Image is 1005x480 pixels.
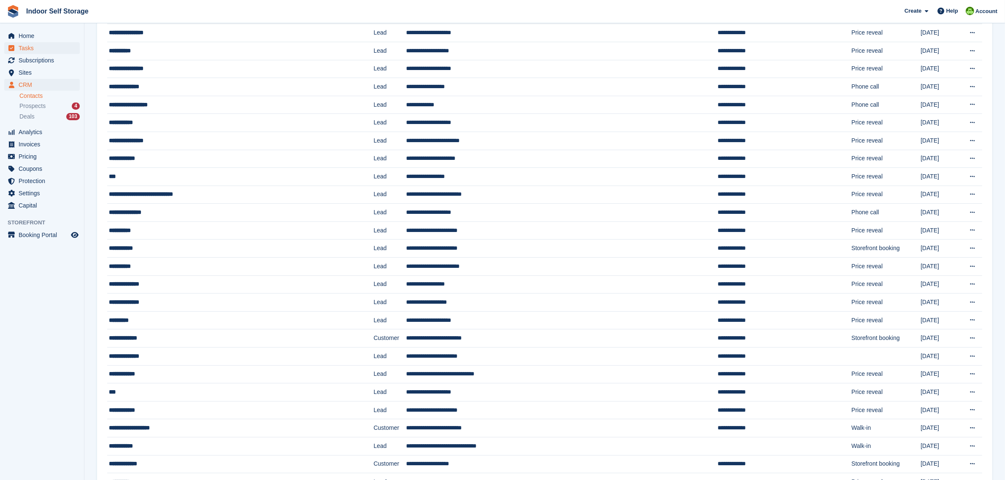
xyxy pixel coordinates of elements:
[921,150,960,168] td: [DATE]
[921,186,960,204] td: [DATE]
[19,42,69,54] span: Tasks
[851,78,921,96] td: Phone call
[921,42,960,60] td: [DATE]
[374,383,406,402] td: Lead
[905,7,921,15] span: Create
[921,401,960,419] td: [DATE]
[921,419,960,437] td: [DATE]
[374,329,406,348] td: Customer
[19,229,69,241] span: Booking Portal
[374,168,406,186] td: Lead
[72,102,80,110] div: 4
[66,113,80,120] div: 103
[374,150,406,168] td: Lead
[374,258,406,276] td: Lead
[4,229,80,241] a: menu
[19,163,69,175] span: Coupons
[851,311,921,329] td: Price reveal
[851,329,921,348] td: Storefront booking
[23,4,92,18] a: Indoor Self Storage
[374,60,406,78] td: Lead
[4,163,80,175] a: menu
[19,102,80,111] a: Prospects 4
[921,455,960,473] td: [DATE]
[19,79,69,91] span: CRM
[921,329,960,348] td: [DATE]
[19,175,69,187] span: Protection
[921,240,960,258] td: [DATE]
[921,275,960,294] td: [DATE]
[374,294,406,312] td: Lead
[4,54,80,66] a: menu
[851,437,921,456] td: Walk-in
[851,275,921,294] td: Price reveal
[19,200,69,211] span: Capital
[374,42,406,60] td: Lead
[851,383,921,402] td: Price reveal
[851,258,921,276] td: Price reveal
[374,365,406,383] td: Lead
[19,92,80,100] a: Contacts
[921,221,960,240] td: [DATE]
[4,126,80,138] a: menu
[7,5,19,18] img: stora-icon-8386f47178a22dfd0bd8f6a31ec36ba5ce8667c1dd55bd0f319d3a0aa187defe.svg
[921,60,960,78] td: [DATE]
[374,275,406,294] td: Lead
[374,204,406,222] td: Lead
[374,401,406,419] td: Lead
[921,258,960,276] td: [DATE]
[851,150,921,168] td: Price reveal
[921,24,960,42] td: [DATE]
[921,311,960,329] td: [DATE]
[921,78,960,96] td: [DATE]
[374,455,406,473] td: Customer
[851,42,921,60] td: Price reveal
[851,60,921,78] td: Price reveal
[966,7,974,15] img: Helen Wilson
[4,67,80,78] a: menu
[851,168,921,186] td: Price reveal
[921,168,960,186] td: [DATE]
[374,419,406,437] td: Customer
[851,186,921,204] td: Price reveal
[70,230,80,240] a: Preview store
[946,7,958,15] span: Help
[19,126,69,138] span: Analytics
[374,311,406,329] td: Lead
[4,187,80,199] a: menu
[19,187,69,199] span: Settings
[374,114,406,132] td: Lead
[19,138,69,150] span: Invoices
[19,113,35,121] span: Deals
[4,30,80,42] a: menu
[851,401,921,419] td: Price reveal
[851,294,921,312] td: Price reveal
[8,218,84,227] span: Storefront
[4,175,80,187] a: menu
[851,221,921,240] td: Price reveal
[19,151,69,162] span: Pricing
[921,383,960,402] td: [DATE]
[374,437,406,456] td: Lead
[19,102,46,110] span: Prospects
[851,419,921,437] td: Walk-in
[374,24,406,42] td: Lead
[921,132,960,150] td: [DATE]
[4,79,80,91] a: menu
[975,7,997,16] span: Account
[374,186,406,204] td: Lead
[374,78,406,96] td: Lead
[921,365,960,383] td: [DATE]
[851,24,921,42] td: Price reveal
[851,114,921,132] td: Price reveal
[851,240,921,258] td: Storefront booking
[19,54,69,66] span: Subscriptions
[374,348,406,366] td: Lead
[921,204,960,222] td: [DATE]
[4,138,80,150] a: menu
[851,204,921,222] td: Phone call
[921,294,960,312] td: [DATE]
[4,151,80,162] a: menu
[374,96,406,114] td: Lead
[4,42,80,54] a: menu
